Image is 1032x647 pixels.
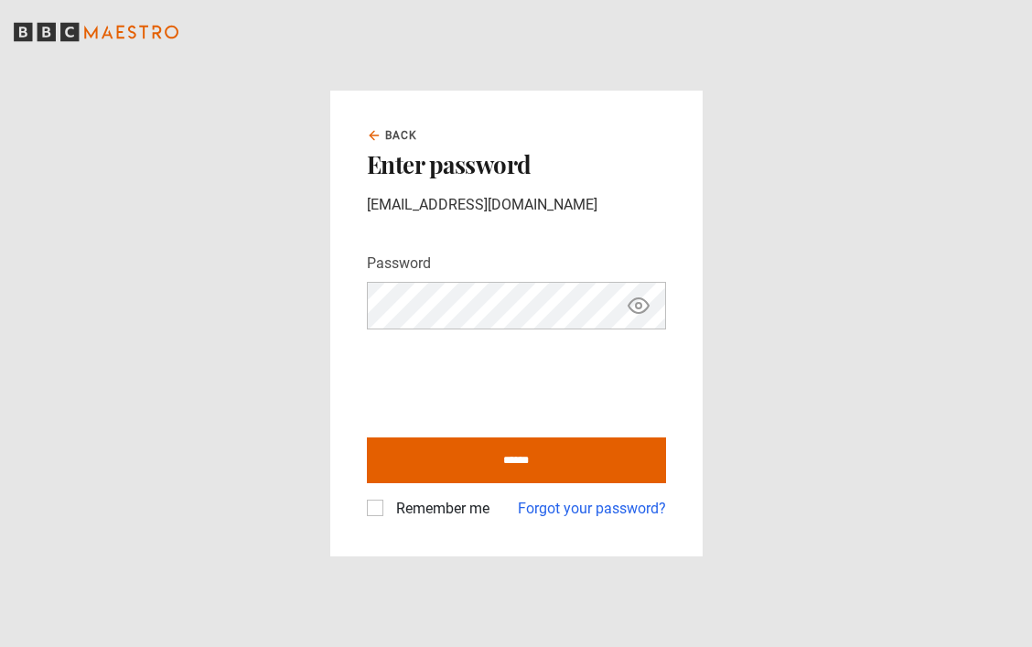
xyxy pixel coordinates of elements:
h2: Enter password [367,151,666,178]
a: Forgot your password? [518,498,666,520]
p: [EMAIL_ADDRESS][DOMAIN_NAME] [367,194,666,216]
iframe: reCAPTCHA [367,344,645,415]
a: Back [367,127,418,144]
span: Back [385,127,418,144]
svg: BBC Maestro [14,18,178,46]
label: Remember me [389,498,489,520]
label: Password [367,253,431,275]
button: Show password [623,290,654,322]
